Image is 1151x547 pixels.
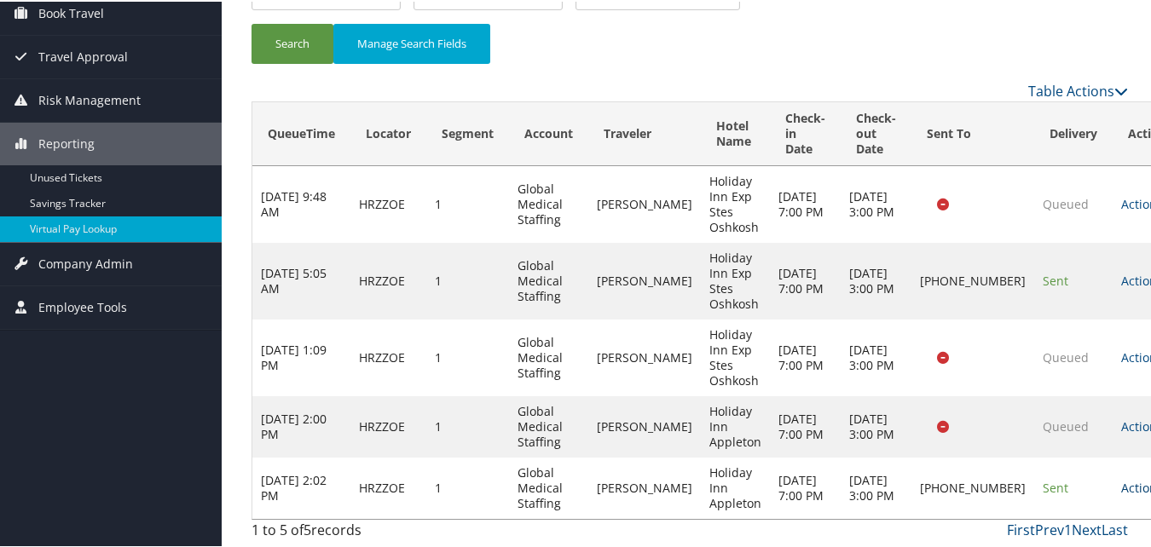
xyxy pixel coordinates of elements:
[1043,478,1068,494] span: Sent
[701,318,770,394] td: Holiday Inn Exp Stes Oshkosh
[1064,519,1072,538] a: 1
[252,456,350,517] td: [DATE] 2:02 PM
[701,456,770,517] td: Holiday Inn Appleton
[1102,519,1128,538] a: Last
[304,519,311,538] span: 5
[426,456,509,517] td: 1
[350,164,426,241] td: HRZZOE
[588,241,701,318] td: [PERSON_NAME]
[770,164,841,241] td: [DATE] 7:00 PM
[509,456,588,517] td: Global Medical Staffing
[841,101,911,164] th: Check-out Date: activate to sort column ascending
[770,456,841,517] td: [DATE] 7:00 PM
[588,101,701,164] th: Traveler: activate to sort column ascending
[333,22,490,62] button: Manage Search Fields
[1043,348,1089,364] span: Queued
[588,164,701,241] td: [PERSON_NAME]
[841,241,911,318] td: [DATE] 3:00 PM
[770,241,841,318] td: [DATE] 7:00 PM
[911,241,1034,318] td: [PHONE_NUMBER]
[252,318,350,394] td: [DATE] 1:09 PM
[38,121,95,164] span: Reporting
[841,394,911,456] td: [DATE] 3:00 PM
[770,394,841,456] td: [DATE] 7:00 PM
[252,394,350,456] td: [DATE] 2:00 PM
[509,394,588,456] td: Global Medical Staffing
[701,164,770,241] td: Holiday Inn Exp Stes Oshkosh
[252,241,350,318] td: [DATE] 5:05 AM
[252,101,350,164] th: QueueTime: activate to sort column ascending
[588,456,701,517] td: [PERSON_NAME]
[509,318,588,394] td: Global Medical Staffing
[509,241,588,318] td: Global Medical Staffing
[350,241,426,318] td: HRZZOE
[1043,271,1068,287] span: Sent
[841,164,911,241] td: [DATE] 3:00 PM
[350,456,426,517] td: HRZZOE
[1007,519,1035,538] a: First
[911,456,1034,517] td: [PHONE_NUMBER]
[841,318,911,394] td: [DATE] 3:00 PM
[509,101,588,164] th: Account: activate to sort column ascending
[911,101,1034,164] th: Sent To: activate to sort column ascending
[350,318,426,394] td: HRZZOE
[588,394,701,456] td: [PERSON_NAME]
[38,285,127,327] span: Employee Tools
[252,164,350,241] td: [DATE] 9:48 AM
[252,22,333,62] button: Search
[770,101,841,164] th: Check-in Date: activate to sort column ascending
[1043,417,1089,433] span: Queued
[350,394,426,456] td: HRZZOE
[588,318,701,394] td: [PERSON_NAME]
[1035,519,1064,538] a: Prev
[1034,101,1113,164] th: Delivery: activate to sort column ascending
[426,101,509,164] th: Segment: activate to sort column ascending
[38,34,128,77] span: Travel Approval
[701,101,770,164] th: Hotel Name: activate to sort column ascending
[1028,80,1128,99] a: Table Actions
[426,241,509,318] td: 1
[701,394,770,456] td: Holiday Inn Appleton
[1072,519,1102,538] a: Next
[38,241,133,284] span: Company Admin
[350,101,426,164] th: Locator: activate to sort column ascending
[38,78,141,120] span: Risk Management
[1043,194,1089,210] span: Queued
[841,456,911,517] td: [DATE] 3:00 PM
[426,394,509,456] td: 1
[509,164,588,241] td: Global Medical Staffing
[426,164,509,241] td: 1
[701,241,770,318] td: Holiday Inn Exp Stes Oshkosh
[770,318,841,394] td: [DATE] 7:00 PM
[252,518,452,547] div: 1 to 5 of records
[426,318,509,394] td: 1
